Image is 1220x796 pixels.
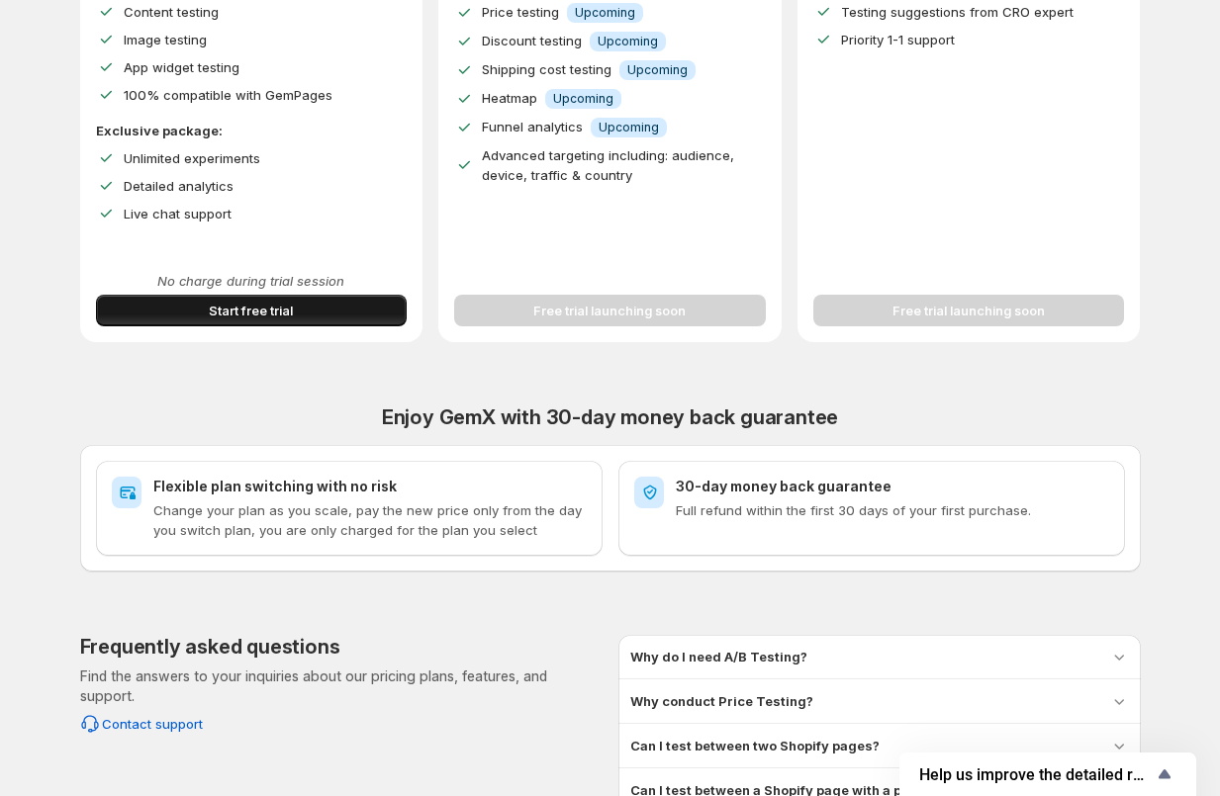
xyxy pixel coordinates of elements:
span: Upcoming [553,91,613,107]
span: Live chat support [124,206,232,221]
span: Heatmap [482,90,537,106]
span: Priority 1-1 support [841,32,955,47]
p: Full refund within the first 30 days of your first purchase. [676,500,1109,520]
h2: Frequently asked questions [80,635,340,659]
h3: Why do I need A/B Testing? [630,647,807,666]
span: Upcoming [599,120,659,135]
span: Discount testing [482,33,582,48]
h2: Flexible plan switching with no risk [153,477,587,496]
span: Content testing [124,4,219,20]
span: Testing suggestions from CRO expert [841,4,1074,20]
h2: 30-day money back guarantee [676,477,1109,496]
span: Unlimited experiments [124,150,260,166]
p: Exclusive package: [96,121,408,140]
span: Image testing [124,32,207,47]
button: Start free trial [96,295,408,326]
h3: Can I test between two Shopify pages? [630,736,880,755]
span: Advanced targeting including: audience, device, traffic & country [482,147,734,183]
span: Upcoming [575,5,635,21]
span: Shipping cost testing [482,61,611,77]
span: Funnel analytics [482,119,583,134]
span: Detailed analytics [124,178,234,194]
span: 100% compatible with GemPages [124,87,332,103]
h3: Why conduct Price Testing? [630,691,813,711]
button: Contact support [68,708,215,740]
span: Start free trial [209,301,293,320]
h2: Enjoy GemX with 30-day money back guarantee [80,405,1141,429]
span: Help us improve the detailed report for A/B campaigns [919,765,1153,784]
span: Upcoming [598,34,658,49]
p: Find the answers to your inquiries about our pricing plans, features, and support. [80,666,603,706]
span: App widget testing [124,59,239,75]
span: Price testing [482,4,559,20]
p: Change your plan as you scale, pay the new price only from the day you switch plan, you are only ... [153,500,587,540]
span: Contact support [102,714,203,734]
button: Show survey - Help us improve the detailed report for A/B campaigns [919,762,1176,786]
span: Upcoming [627,62,688,78]
p: No charge during trial session [96,271,408,291]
